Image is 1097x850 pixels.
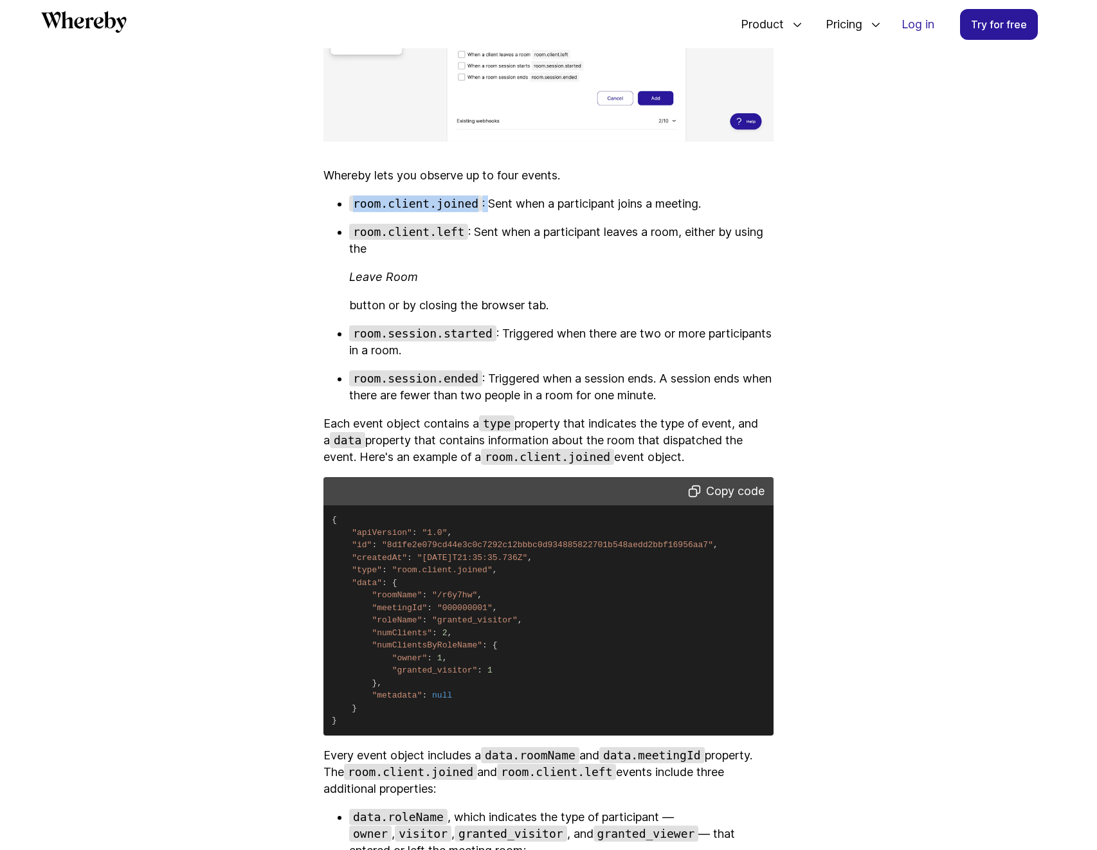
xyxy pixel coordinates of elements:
[372,628,432,638] span: "numClients"
[344,764,477,780] code: room.client.joined
[437,603,493,613] span: "000000001"
[323,415,774,466] p: Each event object contains a property that indicates the type of event, and a property that conta...
[477,665,482,675] span: :
[349,224,468,240] code: room.client.left
[352,540,372,550] span: "id"
[594,826,699,842] code: granted_viewer
[41,11,127,37] a: Whereby
[349,826,392,842] code: owner
[493,640,498,650] span: {
[599,747,705,763] code: data.meetingId
[395,826,451,842] code: visitor
[493,603,498,613] span: ,
[442,628,448,638] span: 2
[372,603,427,613] span: "meetingId"
[392,565,493,575] span: "room.client.joined"
[352,578,382,588] span: "data"
[437,653,442,663] span: 1
[427,653,432,663] span: :
[332,716,337,725] span: }
[323,747,774,797] p: Every event object includes a and property. The and events include three additional properties:
[442,653,448,663] span: ,
[372,678,377,688] span: }
[372,691,422,700] span: "metadata"
[349,809,448,825] code: data.roleName
[382,540,713,550] span: "8d1fe2e079cd44e3c0c7292c12bbbc0d934885822701b548aedd2bbf16956aa7"
[447,628,452,638] span: ,
[349,195,482,212] code: room.client.joined
[392,578,397,588] span: {
[407,553,412,563] span: :
[497,764,616,780] code: room.client.left
[891,10,945,39] a: Log in
[432,691,452,700] span: null
[518,615,523,625] span: ,
[349,297,774,314] p: button or by closing the browser tab.
[527,553,532,563] span: ,
[352,703,357,713] span: }
[813,3,866,46] span: Pricing
[482,640,487,650] span: :
[352,553,407,563] span: "createdAt"
[422,590,427,600] span: :
[332,515,337,525] span: {
[432,615,518,625] span: "granted_visitor"
[960,9,1038,40] a: Try for free
[477,590,482,600] span: ,
[372,615,422,625] span: "roleName"
[422,691,427,700] span: :
[493,565,498,575] span: ,
[447,528,452,538] span: ,
[349,325,496,341] code: room.session.started
[352,528,412,538] span: "apiVersion"
[479,415,514,431] code: type
[372,540,377,550] span: :
[417,553,528,563] span: "[DATE]T21:35:35.736Z"
[432,590,477,600] span: "/r6y7hw"
[349,370,774,404] p: : Triggered when a session ends. A session ends when there are fewer than two people in a room fo...
[728,3,787,46] span: Product
[481,449,614,465] code: room.client.joined
[323,167,774,184] p: Whereby lets you observe up to four events.
[377,678,382,688] span: ,
[372,640,482,650] span: "numClientsByRoleName"
[382,578,387,588] span: :
[330,432,365,448] code: data
[392,653,428,663] span: "owner"
[349,195,774,212] p: : Sent when a participant joins a meeting.
[349,224,774,257] p: : Sent when a participant leaves a room, either by using the
[684,482,768,500] button: Copy code
[349,270,418,284] i: Leave Room
[481,747,579,763] code: data.roomName
[382,565,387,575] span: :
[412,528,417,538] span: :
[432,628,437,638] span: :
[713,540,718,550] span: ,
[392,665,478,675] span: "granted_visitor"
[352,565,382,575] span: "type"
[455,826,567,842] code: granted_visitor
[427,603,432,613] span: :
[422,615,427,625] span: :
[487,665,493,675] span: 1
[41,11,127,33] svg: Whereby
[349,370,482,386] code: room.session.ended
[372,590,422,600] span: "roomName"
[349,325,774,359] p: : Triggered when there are two or more participants in a room.
[422,528,447,538] span: "1.0"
